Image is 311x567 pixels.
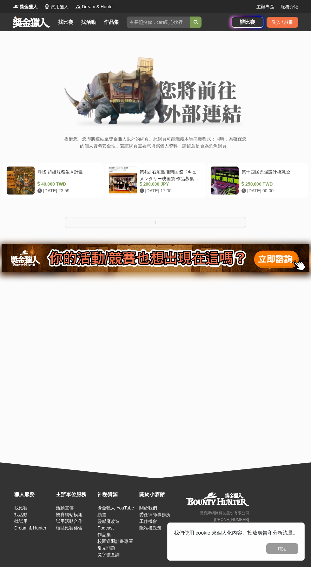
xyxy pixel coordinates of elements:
a: 找活動 [78,18,99,27]
a: 競賽網站模組 [56,512,83,517]
button: 1 [65,217,246,228]
a: 隱私權政策 [139,525,162,530]
a: 主辦專區 [256,3,274,10]
a: LogoDream & Hunter [75,3,114,10]
span: 試用獵人 [51,3,69,10]
a: 試用活動合作 [56,519,83,524]
a: 作品集 [101,18,122,27]
img: 905fc34d-8193-4fb2-a793-270a69788fd0.png [2,244,309,272]
div: 神秘資源 [97,491,136,498]
a: 作品集 [97,532,111,537]
a: 工作機會 [139,519,157,524]
a: 校園巡迴計畫專區 [97,539,133,544]
div: 獵人服務 [14,491,53,498]
small: [PHONE_NUMBER] [214,517,249,522]
div: 登入 / 註冊 [267,17,298,28]
div: 200,000 JPY [140,181,200,188]
div: 第十四屆光陽設計挑戰盃 [242,169,302,181]
a: 服務介紹 [281,3,298,10]
small: 恩克斯網路科技股份有限公司 [200,511,249,515]
span: 我們使用 cookie 來個人化內容、投放廣告和分析流量。 [174,530,298,536]
a: 常見問題 [97,545,115,550]
input: 有長照挺你，care到心坎裡！青春出手，拍出照顧 影音徵件活動 [127,17,190,28]
a: 找比賽 [14,505,28,510]
p: 提醒您，您即將連結至獎金獵人以外的網頁。此網頁可能隱藏木馬病毒程式；同時，為確保您的個人資料安全性，若該網頁需要您填寫個人資料，請留意是否為釣魚網頁。 [64,135,247,156]
div: [DATE] 23:59 [37,188,98,194]
span: 獎金獵人 [20,3,37,10]
div: 關於小酒館 [139,491,178,498]
a: Logo獎金獵人 [13,3,37,10]
a: 第4回 石垣島湘南国際ドキュメンタリー映画祭 作品募集 :第4屆石垣島湘南國際紀錄片電影節作品徵集 200,000 JPY [DATE] 17:00 [105,163,206,198]
a: 尋找 超級服務生Ｘ計畫 40,000 TWD [DATE] 23:59 [3,163,104,198]
div: 第4回 石垣島湘南国際ドキュメンタリー映画祭 作品募集 :第4屆石垣島湘南國際紀錄片電影節作品徵集 [140,169,200,181]
a: 辦比賽 [232,17,263,28]
a: 靈感魔改造 Podcast [97,519,120,530]
a: 委任律師事務所 [139,512,170,517]
span: Dream & Hunter [82,3,114,10]
a: 關於我們 [139,505,157,510]
a: 找活動 [14,512,28,517]
a: 活動宣傳 [56,505,74,510]
div: 40,000 TWD [37,181,98,188]
a: 張貼比賽佈告 [56,525,83,530]
div: 尋找 超級服務生Ｘ計畫 [37,169,98,181]
a: 獎字號查詢 [97,552,120,557]
a: 第十四屆光陽設計挑戰盃 250,000 TWD [DATE] 00:00 [207,163,308,198]
div: [DATE] 17:00 [140,188,200,194]
div: 主辦單位服務 [56,491,94,498]
a: 找試用 [14,519,28,524]
a: Logo試用獵人 [44,3,69,10]
img: Logo [75,3,81,10]
button: 確定 [266,543,298,554]
div: 250,000 TWD [242,181,302,188]
img: External Link Banner [64,57,247,129]
img: Logo [13,3,19,10]
a: Dream & Hunter [14,525,46,530]
a: 獎金獵人 YouTube 頻道 [97,505,134,517]
img: Logo [44,3,50,10]
div: [DATE] 00:00 [242,188,302,194]
a: 找比賽 [56,18,76,27]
